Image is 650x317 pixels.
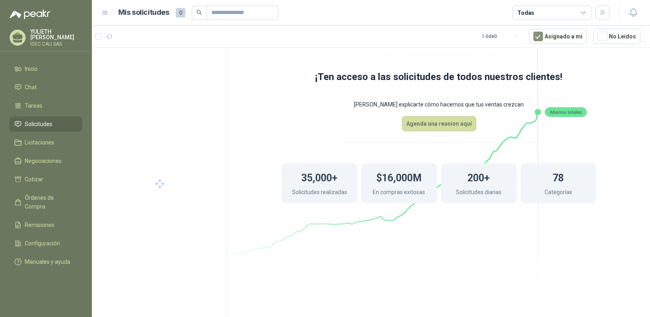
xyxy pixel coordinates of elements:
[529,29,587,44] button: Asignado a mi
[10,10,50,19] img: Logo peakr
[30,29,82,40] p: YULIETH [PERSON_NAME]
[25,101,42,110] span: Tareas
[10,236,82,251] a: Configuración
[10,80,82,95] a: Chat
[25,239,60,248] span: Configuración
[545,188,572,199] p: Categorías
[10,190,82,214] a: Órdenes de Compra
[25,138,54,147] span: Licitaciones
[10,153,82,169] a: Negociaciones
[10,254,82,269] a: Manuales y ayuda
[25,193,75,211] span: Órdenes de Compra
[301,168,338,186] h1: 35,000+
[25,156,62,165] span: Negociaciones
[25,64,38,73] span: Inicio
[517,8,534,17] div: Todas
[10,116,82,132] a: Solicitudes
[197,10,202,15] span: search
[373,188,425,199] p: En compras exitosas
[25,120,52,128] span: Solicitudes
[467,168,490,186] h1: 200+
[593,29,640,44] button: No Leídos
[553,168,564,186] h1: 78
[456,188,501,199] p: Solicitudes diarias
[402,116,476,131] button: Agenda una reunion aquí
[118,7,169,18] h1: Mis solicitudes
[482,30,523,43] div: 1 - 0 de 0
[10,98,82,113] a: Tareas
[376,168,421,186] h1: $16,000M
[25,175,43,184] span: Cotizar
[10,172,82,187] a: Cotizar
[176,8,185,18] span: 0
[10,135,82,150] a: Licitaciones
[10,217,82,233] a: Remisiones
[25,257,70,266] span: Manuales y ayuda
[25,221,54,229] span: Remisiones
[25,83,37,92] span: Chat
[292,188,347,199] p: Solicitudes realizadas
[10,61,82,76] a: Inicio
[30,42,82,46] p: IDEC CALI SAS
